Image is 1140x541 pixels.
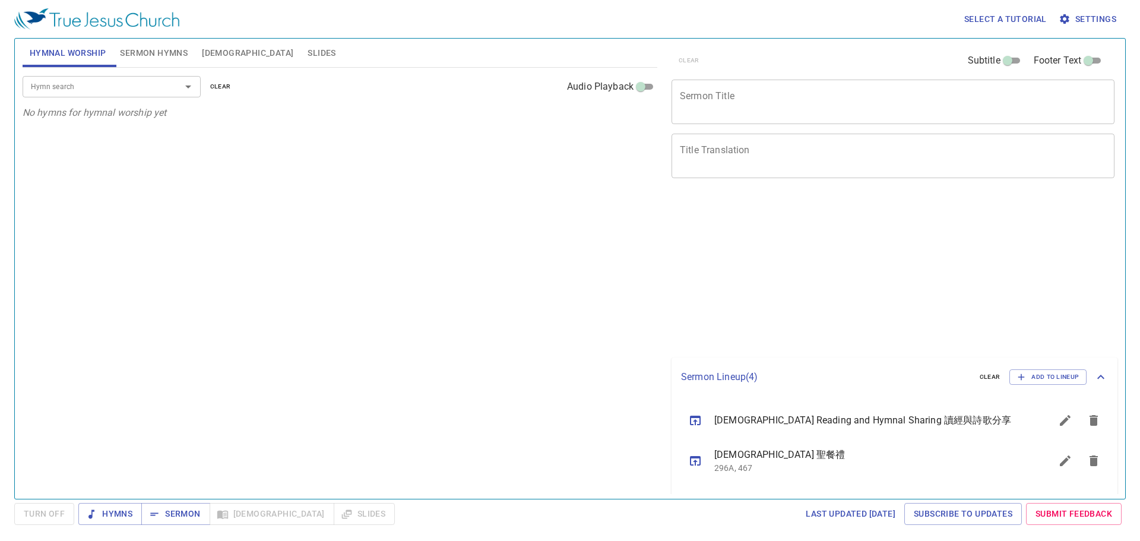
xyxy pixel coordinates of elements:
span: clear [980,372,1000,382]
span: Footer Text [1034,53,1082,68]
button: Open [180,78,197,95]
button: Sermon [141,503,210,525]
button: clear [203,80,238,94]
a: Last updated [DATE] [801,503,900,525]
span: Audio Playback [567,80,634,94]
span: Sermon Hymns [120,46,188,61]
a: Subscribe to Updates [904,503,1022,525]
button: Hymns [78,503,142,525]
span: Slides [308,46,335,61]
i: No hymns for hymnal worship yet [23,107,167,118]
span: [DEMOGRAPHIC_DATA] Reading and Hymnal Sharing 讀經與詩歌分享 [714,413,1022,428]
span: Settings [1061,12,1116,27]
span: Subtitle [968,53,1000,68]
span: Last updated [DATE] [806,507,895,521]
span: [DEMOGRAPHIC_DATA] 聖餐禮 [714,448,1022,462]
button: clear [973,370,1008,384]
span: Submit Feedback [1035,507,1112,521]
span: Select a tutorial [964,12,1047,27]
span: Add to Lineup [1017,372,1079,382]
span: Hymns [88,507,132,521]
button: Add to Lineup [1009,369,1087,385]
a: Submit Feedback [1026,503,1122,525]
button: Settings [1056,8,1121,30]
p: 296A, 467 [714,462,1022,474]
div: Sermon Lineup(4)clearAdd to Lineup [672,357,1117,397]
span: Subscribe to Updates [914,507,1012,521]
img: True Jesus Church [14,8,179,30]
span: Hymnal Worship [30,46,106,61]
span: Sermon [151,507,200,521]
button: Select a tutorial [959,8,1052,30]
p: Sermon Lineup ( 4 ) [681,370,970,384]
iframe: from-child [667,191,1027,353]
span: [DEMOGRAPHIC_DATA] [202,46,293,61]
span: clear [210,81,231,92]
